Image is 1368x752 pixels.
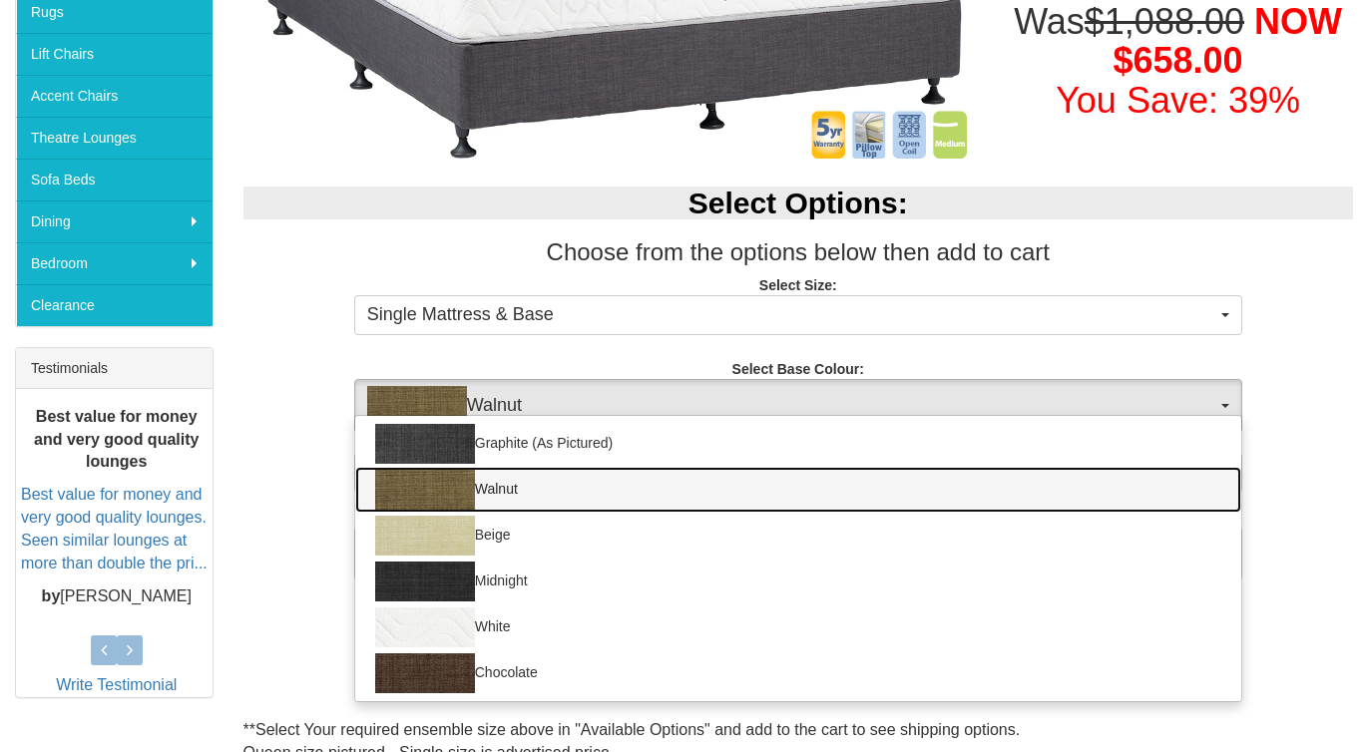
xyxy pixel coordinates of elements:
a: Graphite (As Pictured) [355,421,1241,467]
button: Single Mattress & Base [354,295,1242,335]
a: Dining [16,200,213,242]
p: [PERSON_NAME] [21,584,213,607]
div: Testimonials [16,348,213,389]
h1: Was [1003,2,1353,121]
a: Lift Chairs [16,33,213,75]
a: Theatre Lounges [16,117,213,159]
b: Select Options: [688,187,908,219]
a: Clearance [16,284,213,326]
a: Best value for money and very good quality lounges. Seen similar lounges at more than double the ... [21,486,208,571]
img: White [375,607,475,647]
font: You Save: 39% [1056,80,1300,121]
a: Sofa Beds [16,159,213,200]
a: Walnut [355,467,1241,513]
b: Best value for money and very good quality lounges [34,407,199,470]
img: Chocolate [375,653,475,693]
span: Walnut [367,386,1216,426]
span: NOW $658.00 [1114,1,1342,82]
img: Graphite (As Pictured) [375,424,475,464]
h3: Choose from the options below then add to cart [243,239,1354,265]
a: Beige [355,513,1241,559]
img: Walnut [367,386,467,426]
button: WalnutWalnut [354,379,1242,433]
img: Walnut [375,470,475,510]
a: White [355,604,1241,650]
a: Bedroom [16,242,213,284]
del: $1,088.00 [1085,1,1244,42]
span: Single Mattress & Base [367,302,1216,328]
img: Midnight [375,562,475,601]
a: Midnight [355,559,1241,604]
strong: Select Base Colour: [732,361,864,377]
b: by [42,586,61,603]
a: Accent Chairs [16,75,213,117]
strong: Select Size: [759,277,837,293]
a: Chocolate [355,650,1241,696]
img: Beige [375,516,475,556]
a: Write Testimonial [56,676,177,693]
